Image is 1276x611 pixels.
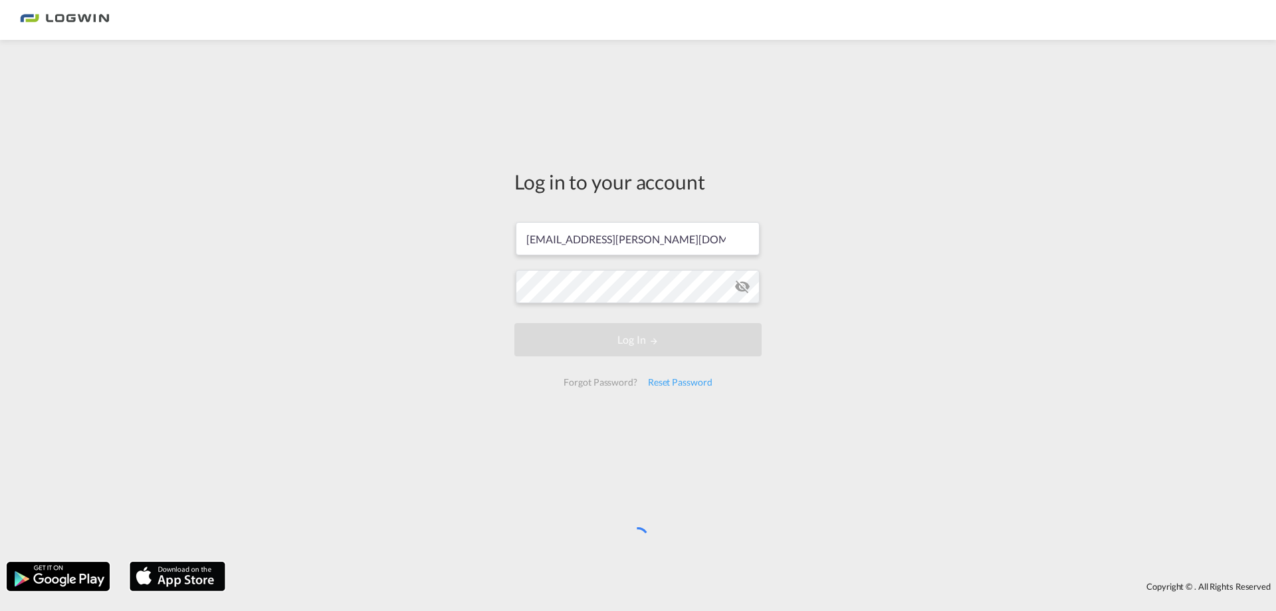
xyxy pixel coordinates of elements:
[514,168,762,195] div: Log in to your account
[128,560,227,592] img: apple.png
[516,222,760,255] input: Enter email/phone number
[5,560,111,592] img: google.png
[643,370,718,394] div: Reset Password
[232,575,1276,598] div: Copyright © . All Rights Reserved
[20,5,110,35] img: bc73a0e0d8c111efacd525e4c8ad7d32.png
[734,279,750,295] md-icon: icon-eye-off
[514,323,762,356] button: LOGIN
[558,370,642,394] div: Forgot Password?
